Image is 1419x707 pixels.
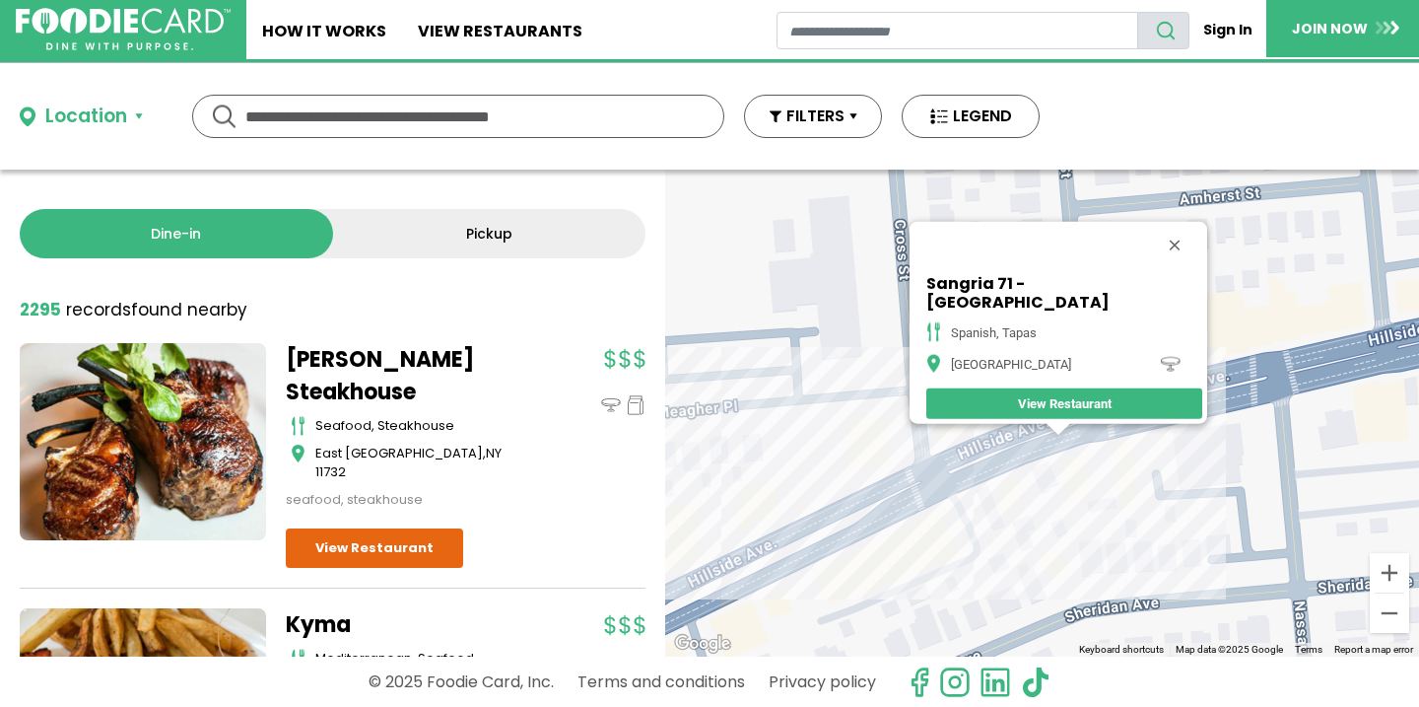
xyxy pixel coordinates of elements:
[66,298,131,321] span: records
[333,209,646,258] a: Pickup
[1295,644,1322,655] a: Terms
[1020,667,1051,698] img: tiktok.svg
[1151,222,1198,269] button: Close
[665,170,1419,657] div: Fresco Creperie & Cafe Williston Park
[601,395,621,415] img: dinein_icon.svg
[980,667,1011,698] img: linkedin.svg
[670,631,735,657] img: Google
[486,444,502,462] span: NY
[1079,643,1164,657] button: Keyboard shortcuts
[286,490,532,510] div: seafood, steakhouse
[1176,644,1283,655] span: Map data ©2025 Google
[286,529,463,568] a: View Restaurant
[904,667,935,698] svg: check us out on facebook
[315,444,483,462] span: East [GEOGRAPHIC_DATA]
[291,649,305,669] img: cutlery_icon.svg
[286,608,532,641] a: Kyma
[20,298,247,323] div: found nearby
[1370,594,1409,633] button: Zoom out
[286,343,532,408] a: [PERSON_NAME] Steakhouse
[951,325,1037,340] div: spanish, tapas
[902,95,1040,138] button: LEGEND
[1161,354,1181,374] img: dinein_icon.png
[926,354,941,374] img: map_icon.png
[291,416,305,436] img: cutlery_icon.svg
[926,389,1202,419] a: View Restaurant
[777,12,1139,49] input: restaurant search
[626,395,645,415] img: pickup_icon.svg
[744,95,882,138] button: FILTERS
[315,444,532,482] div: ,
[16,8,231,51] img: FoodieCard; Eat, Drink, Save, Donate
[20,209,333,258] a: Dine-in
[1334,644,1413,655] a: Report a map error
[315,416,532,436] div: seafood, steakhouse
[577,665,745,699] a: Terms and conditions
[926,322,941,342] img: cutlery_icon.png
[20,298,61,321] strong: 2295
[315,462,346,481] span: 11732
[20,103,143,131] button: Location
[291,444,305,463] img: map_icon.svg
[1370,553,1409,593] button: Zoom in
[1137,12,1189,49] button: search
[1189,12,1266,48] a: Sign In
[926,274,1202,312] h5: Sangria 71 - [GEOGRAPHIC_DATA]
[670,631,735,657] a: Open this area in Google Maps (opens a new window)
[45,103,127,131] div: Location
[769,665,876,699] a: Privacy policy
[951,357,1071,372] div: [GEOGRAPHIC_DATA]
[369,665,554,699] p: © 2025 Foodie Card, Inc.
[315,649,532,669] div: mediterranean, seafood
